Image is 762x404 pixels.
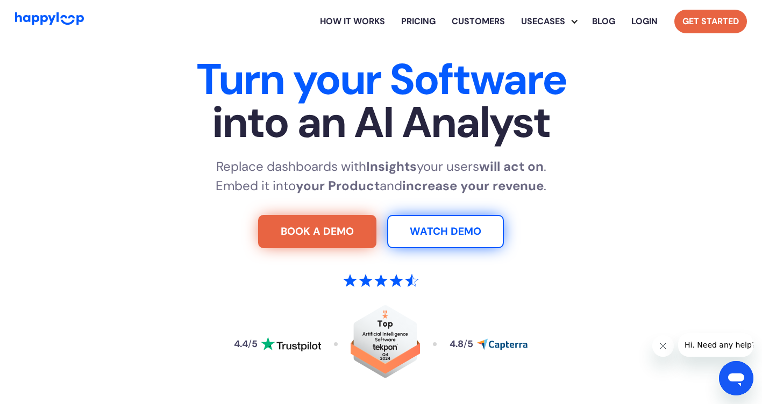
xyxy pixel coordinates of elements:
a: Visit the HappyLoop blog for insights [584,4,623,39]
strong: will act on [479,158,544,175]
div: Usecases [521,4,584,39]
div: Usecases [513,15,573,28]
span: / [464,338,467,350]
span: into an AI Analyst [46,101,717,144]
a: Go to Home Page [15,12,84,30]
span: / [248,338,252,350]
strong: increase your revenue [402,177,544,194]
a: Try For Free [258,215,376,248]
a: Learn how HappyLoop works [312,4,393,39]
a: Read reviews about HappyLoop on Capterra [450,338,528,350]
a: Learn how HappyLoop works [444,4,513,39]
a: View HappyLoop pricing plans [393,4,444,39]
strong: Insights [366,158,417,175]
strong: your Product [296,177,380,194]
iframe: Pesan dari perusahaan [678,333,753,357]
a: Log in to your HappyLoop account [623,4,666,39]
a: Read reviews about HappyLoop on Tekpon [351,305,421,383]
a: Read reviews about HappyLoop on Trustpilot [234,337,321,352]
div: 4.4 5 [234,340,258,349]
div: Explore HappyLoop use cases [513,4,584,39]
p: Replace dashboards with your users . Embed it into and . [216,157,546,196]
span: Hi. Need any help? [6,8,77,16]
h1: Turn your Software [46,58,717,144]
img: HappyLoop Logo [15,12,84,25]
iframe: Tombol untuk meluncurkan jendela pesan [719,361,753,395]
a: Watch Demo [387,215,504,248]
div: 4.8 5 [450,340,473,349]
iframe: Tutup pesan [652,335,674,357]
a: Get started with HappyLoop [674,10,747,33]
